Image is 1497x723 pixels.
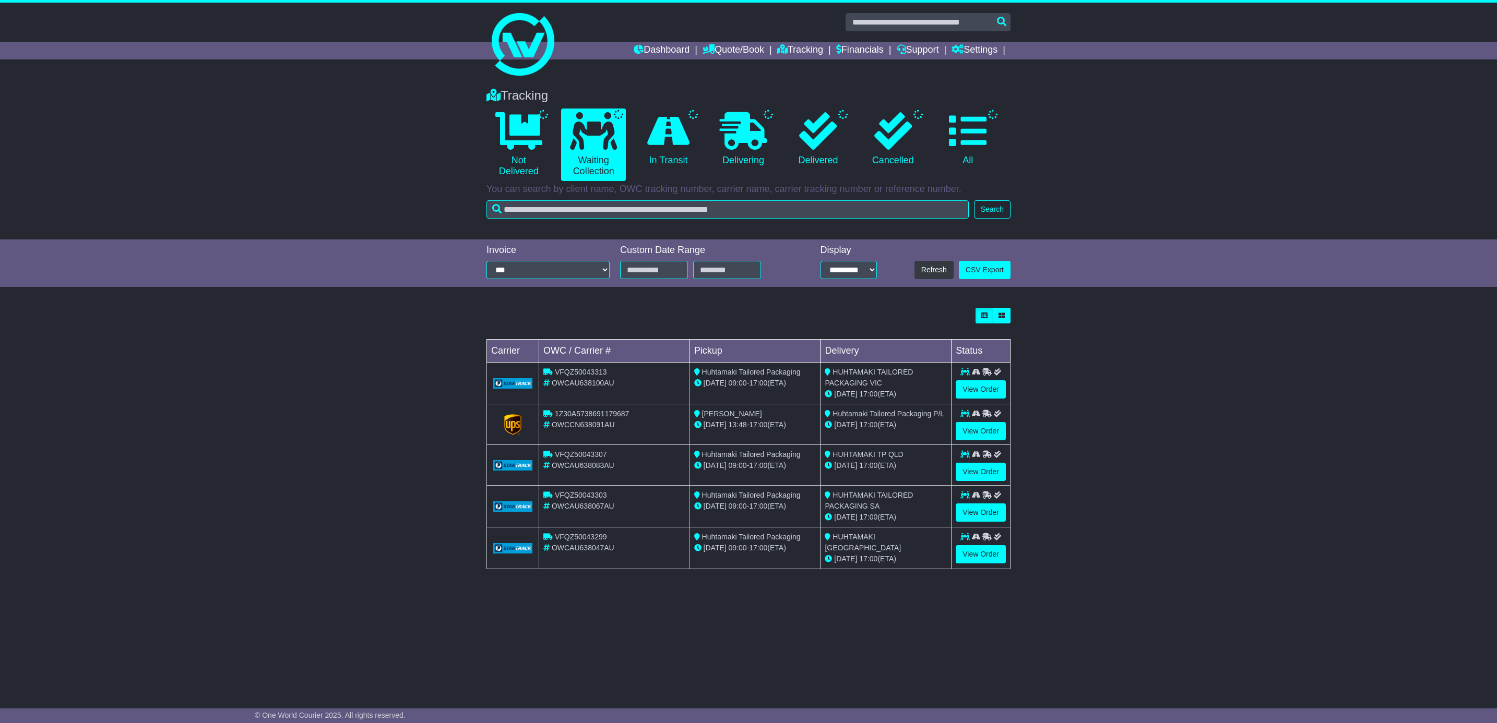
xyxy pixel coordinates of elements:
span: [DATE] [704,502,727,510]
div: (ETA) [825,389,947,400]
div: - (ETA) [694,419,816,430]
span: VFQZ50043303 [555,491,607,499]
div: (ETA) [825,553,947,564]
a: Delivered [786,109,850,170]
span: Huhtamaki Tailored Packaging [702,533,801,541]
a: View Order [956,503,1006,522]
span: VFQZ50043313 [555,368,607,376]
td: Status [952,340,1011,363]
img: GetCarrierServiceLogo [504,414,522,435]
span: [DATE] [704,461,727,469]
span: 17:00 [749,379,767,387]
span: HUHTAMAKI TAILORED PACKAGING SA [825,491,913,510]
a: In Transit [636,109,700,170]
span: [DATE] [704,544,727,552]
span: 17:00 [749,420,767,429]
span: OWCAU638100AU [552,379,614,387]
div: - (ETA) [694,501,816,512]
span: 17:00 [859,390,877,398]
img: GetCarrierServiceLogo [493,543,532,553]
span: [DATE] [834,555,857,563]
span: VFQZ50043307 [555,450,607,459]
div: (ETA) [825,419,947,430]
span: Huhtamaki Tailored Packaging [702,450,801,459]
a: Cancelled [861,109,925,170]
span: [DATE] [834,461,857,469]
span: HUHTAMAKI [GEOGRAPHIC_DATA] [825,533,901,552]
span: [DATE] [834,390,857,398]
a: Waiting Collection [561,109,625,181]
div: - (ETA) [694,378,816,389]
a: Quote/Book [703,42,764,59]
a: Delivering [711,109,775,170]
td: OWC / Carrier # [539,340,690,363]
div: Invoice [486,245,610,256]
div: Custom Date Range [620,245,788,256]
div: (ETA) [825,460,947,471]
span: Huhtamaki Tailored Packaging [702,491,801,499]
span: HUHTAMAKI TAILORED PACKAGING VIC [825,368,913,387]
a: Support [897,42,939,59]
a: Financials [836,42,884,59]
span: Huhtamaki Tailored Packaging [702,368,801,376]
span: [DATE] [834,513,857,521]
span: HUHTAMAKI TP QLD [833,450,903,459]
img: GetCarrierServiceLogo [493,378,532,389]
a: View Order [956,545,1006,563]
a: Dashboard [634,42,690,59]
span: 17:00 [859,513,877,521]
span: 09:00 [729,461,747,469]
td: Delivery [821,340,952,363]
td: Carrier [487,340,539,363]
span: [DATE] [834,420,857,429]
div: (ETA) [825,512,947,523]
img: GetCarrierServiceLogo [493,460,532,471]
span: 09:00 [729,544,747,552]
span: 17:00 [749,544,767,552]
span: VFQZ50043299 [555,533,607,541]
span: [PERSON_NAME] [702,409,762,418]
a: View Order [956,463,1006,481]
span: 17:00 [749,461,767,469]
span: OWCAU638067AU [552,502,614,510]
div: - (ETA) [694,543,816,553]
span: OWCCN638091AU [552,420,615,429]
div: - (ETA) [694,460,816,471]
span: [DATE] [704,379,727,387]
span: Huhtamaki Tailored Packaging P/L [833,409,944,418]
div: Display [821,245,877,256]
span: [DATE] [704,420,727,429]
td: Pickup [690,340,821,363]
span: 17:00 [859,555,877,563]
span: 09:00 [729,502,747,510]
span: OWCAU638047AU [552,544,614,552]
button: Refresh [914,261,954,279]
span: 1Z30A5738691179687 [555,409,629,418]
img: GetCarrierServiceLogo [493,501,532,512]
span: 09:00 [729,379,747,387]
span: 17:00 [859,461,877,469]
span: 13:48 [729,420,747,429]
span: OWCAU638083AU [552,461,614,469]
a: CSV Export [959,261,1011,279]
button: Search [974,200,1011,219]
a: Tracking [777,42,823,59]
a: View Order [956,380,1006,399]
a: All [936,109,1000,170]
p: You can search by client name, OWC tracking number, carrier name, carrier tracking number or refe... [486,184,1011,195]
a: Settings [952,42,997,59]
span: 17:00 [749,502,767,510]
span: 17:00 [859,420,877,429]
div: Tracking [481,88,1016,103]
a: View Order [956,422,1006,440]
a: Not Delivered [486,109,551,181]
span: © One World Courier 2025. All rights reserved. [255,711,406,719]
